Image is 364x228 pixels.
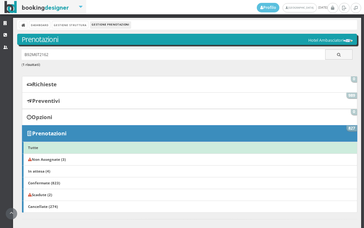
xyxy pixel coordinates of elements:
span: 0 [351,76,357,82]
span: 827 [346,125,357,131]
a: Tutte [22,142,357,154]
a: Opzioni 0 [22,109,357,125]
b: Prenotazioni [32,130,66,137]
a: Scadute (2) [22,189,357,201]
a: [GEOGRAPHIC_DATA] [283,3,317,12]
b: Cancellate (274) [28,204,58,209]
span: 0 [351,109,357,115]
b: Richieste [32,81,57,88]
b: In attesa (4) [28,168,50,174]
b: 1 risultati [23,62,39,67]
img: BookingDesigner.com [4,1,69,13]
b: Non Assegnate (3) [28,157,66,162]
h6: ( ) [22,63,353,67]
b: Preventivi [32,97,60,104]
a: In attesa (4) [22,165,357,177]
a: Cancellate (274) [22,201,357,213]
input: Ricerca cliente - (inserisci il codice, il nome, il cognome, il numero di telefono o la mail) [22,49,325,60]
li: Gestione Prenotazioni [90,21,131,28]
span: [DATE] [257,3,327,12]
b: Scadute (2) [28,192,52,197]
b: Confermate (823) [28,180,60,185]
a: Confermate (823) [22,177,357,189]
a: Non Assegnate (3) [22,153,357,166]
b: Tutte [28,145,38,150]
img: 29cdc84380f711ecb0a10a069e529790.png [344,39,353,42]
h3: Prenotazioni [22,35,353,44]
a: Dashboard [29,21,50,28]
a: Prenotazioni 827 [22,125,357,142]
h5: Hotel Ambasciatori [308,38,353,43]
a: Profilo [257,3,280,12]
b: Opzioni [31,113,52,121]
a: Richieste 0 [22,76,357,93]
a: Gestione Struttura [52,21,88,28]
a: Preventivi 989 [22,92,357,109]
span: 989 [346,93,357,98]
